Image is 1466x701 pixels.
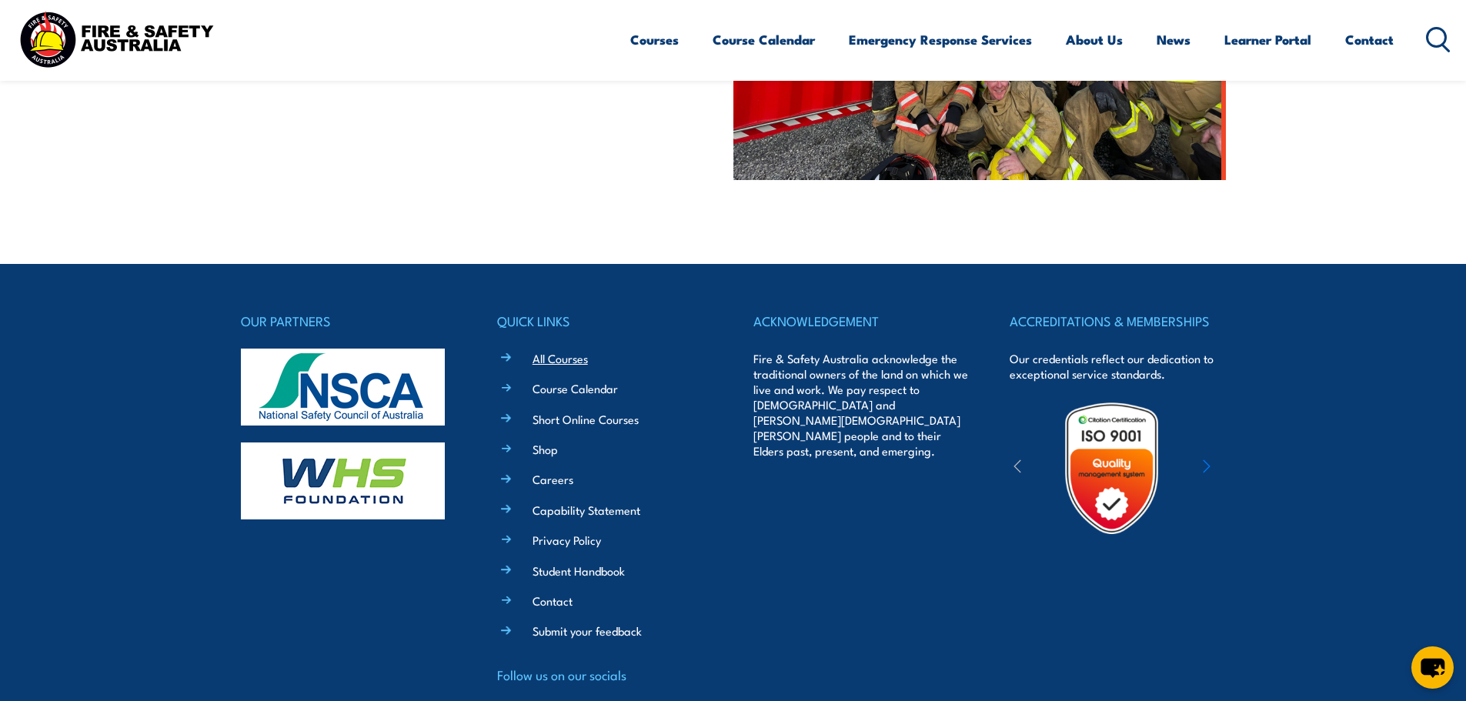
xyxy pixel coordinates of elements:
[241,442,445,519] img: whs-logo-footer
[533,350,588,366] a: All Courses
[1066,19,1123,60] a: About Us
[1010,351,1225,382] p: Our credentials reflect our dedication to exceptional service standards.
[753,351,969,459] p: Fire & Safety Australia acknowledge the traditional owners of the land on which we live and work....
[533,532,601,548] a: Privacy Policy
[533,502,640,518] a: Capability Statement
[533,593,573,609] a: Contact
[241,349,445,426] img: nsca-logo-footer
[497,310,713,332] h4: QUICK LINKS
[1411,646,1454,689] button: chat-button
[713,19,815,60] a: Course Calendar
[241,310,456,332] h4: OUR PARTNERS
[630,19,679,60] a: Courses
[533,471,573,487] a: Careers
[533,623,642,639] a: Submit your feedback
[497,664,713,686] h4: Follow us on our socials
[1180,442,1314,495] img: ewpa-logo
[1044,401,1179,536] img: Untitled design (19)
[533,411,639,427] a: Short Online Courses
[533,441,558,457] a: Shop
[1345,19,1394,60] a: Contact
[1010,310,1225,332] h4: ACCREDITATIONS & MEMBERSHIPS
[1224,19,1311,60] a: Learner Portal
[533,380,618,396] a: Course Calendar
[1157,19,1190,60] a: News
[533,562,625,579] a: Student Handbook
[849,19,1032,60] a: Emergency Response Services
[753,310,969,332] h4: ACKNOWLEDGEMENT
